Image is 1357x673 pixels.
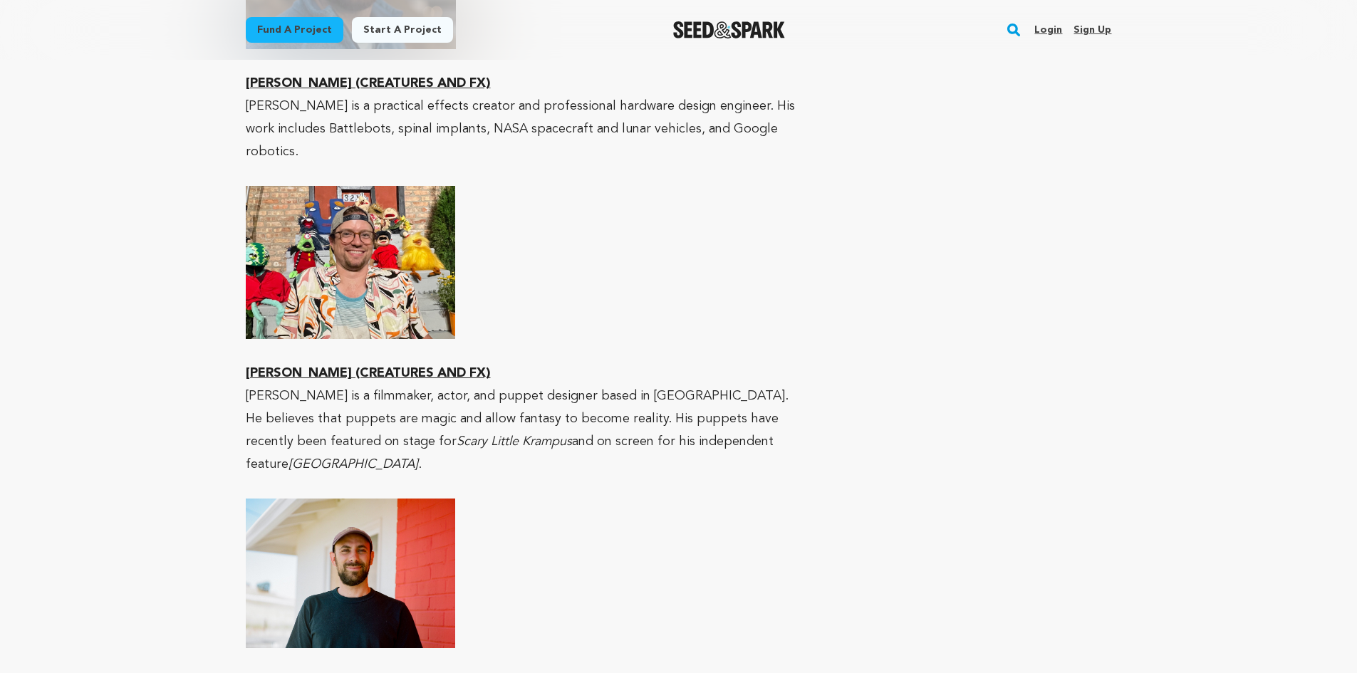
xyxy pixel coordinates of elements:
em: Scary Little Krampus [457,435,572,448]
u: [PERSON_NAME] (CREATURES AND FX) [246,77,491,90]
a: Start a project [352,17,453,43]
p: [PERSON_NAME] is a practical effects creator and professional hardware design engineer. His work ... [246,95,801,163]
a: Fund a project [246,17,343,43]
a: Seed&Spark Homepage [673,21,785,38]
p: [PERSON_NAME] is a filmmaker, actor, and puppet designer based in [GEOGRAPHIC_DATA]. He believes ... [246,385,801,476]
img: 1734802726-Bennett_Headshot.jpg [246,499,455,648]
u: [PERSON_NAME] (CREATURES AND FX) [246,367,491,380]
img: Seed&Spark Logo Dark Mode [673,21,785,38]
img: 1734802622-Headshot_Danny.jpg [246,186,455,339]
a: Login [1034,19,1062,41]
em: [GEOGRAPHIC_DATA] [288,458,418,471]
a: Sign up [1073,19,1111,41]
